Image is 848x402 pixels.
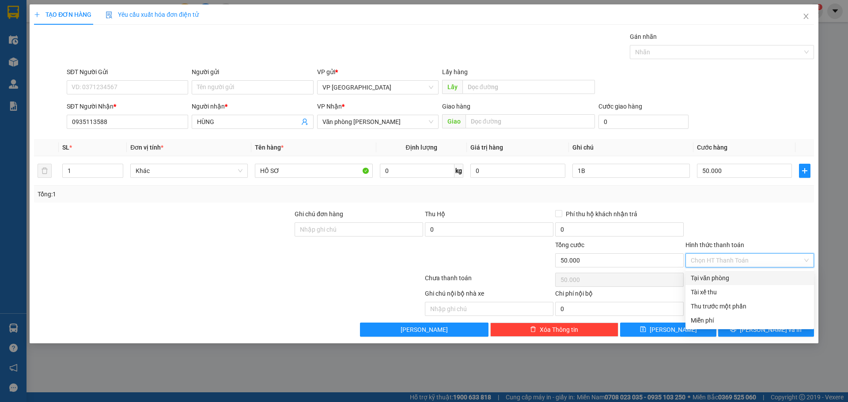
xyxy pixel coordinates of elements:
[406,144,437,151] span: Định lượng
[691,316,809,325] div: Miễn phí
[470,164,565,178] input: 0
[562,209,641,219] span: Phí thu hộ khách nhận trả
[295,210,343,218] label: Ghi chú đơn hàng
[442,68,468,75] span: Lấy hàng
[740,325,802,334] span: [PERSON_NAME] và In
[555,241,584,248] span: Tổng cước
[360,323,488,337] button: [PERSON_NAME]
[192,101,313,111] div: Người nhận
[803,13,810,20] span: close
[598,115,689,129] input: Cước giao hàng
[38,189,327,199] div: Tổng: 1
[67,67,188,77] div: SĐT Người Gửi
[530,326,536,333] span: delete
[136,164,242,177] span: Khác
[442,80,462,94] span: Lấy
[442,114,466,128] span: Giao
[466,114,595,128] input: Dọc đường
[106,11,199,18] span: Yêu cầu xuất hóa đơn điện tử
[454,164,463,178] span: kg
[572,164,690,178] input: Ghi Chú
[620,323,716,337] button: save[PERSON_NAME]
[62,144,69,151] span: SL
[794,4,818,29] button: Close
[598,103,642,110] label: Cước giao hàng
[67,101,188,111] div: SĐT Người Nhận
[462,80,595,94] input: Dọc đường
[799,167,810,174] span: plus
[34,11,91,18] span: TẠO ĐƠN HÀNG
[317,67,439,77] div: VP gửi
[718,323,814,337] button: printer[PERSON_NAME] và In
[317,103,342,110] span: VP Nhận
[425,289,553,302] div: Ghi chú nội bộ nhà xe
[255,144,284,151] span: Tên hàng
[192,67,313,77] div: Người gửi
[424,273,554,289] div: Chưa thanh toán
[650,325,697,334] span: [PERSON_NAME]
[425,210,445,218] span: Thu Hộ
[130,144,163,151] span: Đơn vị tính
[799,164,810,178] button: plus
[425,302,553,316] input: Nhập ghi chú
[106,11,113,19] img: icon
[540,325,578,334] span: Xóa Thông tin
[490,323,619,337] button: deleteXóa Thông tin
[685,241,744,248] label: Hình thức thanh toán
[691,287,809,297] div: Tài xế thu
[630,33,657,40] label: Gán nhãn
[691,301,809,311] div: Thu trước một phần
[34,11,40,18] span: plus
[442,103,470,110] span: Giao hàng
[38,164,52,178] button: delete
[322,81,433,94] span: VP Mỹ Đình
[730,326,736,333] span: printer
[322,115,433,128] span: Văn phòng Lệ Thủy
[640,326,646,333] span: save
[255,164,372,178] input: VD: Bàn, Ghế
[697,144,727,151] span: Cước hàng
[691,273,809,283] div: Tại văn phòng
[555,289,684,302] div: Chi phí nội bộ
[401,325,448,334] span: [PERSON_NAME]
[470,144,503,151] span: Giá trị hàng
[301,118,308,125] span: user-add
[295,222,423,237] input: Ghi chú đơn hàng
[569,139,693,156] th: Ghi chú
